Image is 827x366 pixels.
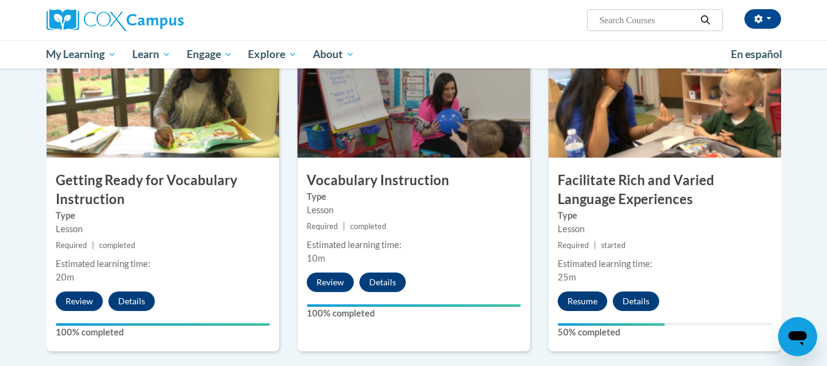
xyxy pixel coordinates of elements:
[47,9,279,31] a: Cox Campus
[744,9,781,29] button: Account Settings
[696,13,714,27] button: Search
[343,222,345,231] span: |
[47,9,184,31] img: Cox Campus
[56,272,74,282] span: 20m
[179,40,241,68] a: Engage
[558,326,772,339] label: 50% completed
[307,273,354,292] button: Review
[56,326,270,339] label: 100% completed
[124,40,179,68] a: Learn
[731,48,782,60] span: En español
[558,272,576,282] span: 25m
[359,273,406,292] button: Details
[548,35,781,158] img: Course Image
[248,47,297,62] span: Explore
[46,47,116,62] span: My Learning
[297,171,530,190] h3: Vocabulary Instruction
[307,304,521,307] div: Your progress
[240,40,305,68] a: Explore
[297,35,530,158] img: Course Image
[313,47,354,62] span: About
[548,171,781,209] h3: Facilitate Rich and Varied Language Experiences
[350,222,386,231] span: completed
[558,291,607,311] button: Resume
[56,241,87,250] span: Required
[594,241,596,250] span: |
[108,291,155,311] button: Details
[99,241,135,250] span: completed
[47,35,279,158] img: Course Image
[778,317,817,356] iframe: Button to launch messaging window
[56,291,103,311] button: Review
[56,209,270,222] label: Type
[56,222,270,236] div: Lesson
[187,47,233,62] span: Engage
[601,241,626,250] span: started
[307,307,521,320] label: 100% completed
[558,209,772,222] label: Type
[598,13,696,27] input: Search Courses
[307,190,521,203] label: Type
[56,257,270,271] div: Estimated learning time:
[47,171,279,209] h3: Getting Ready for Vocabulary Instruction
[307,253,325,263] span: 10m
[307,222,338,231] span: Required
[92,241,94,250] span: |
[28,40,799,68] div: Main menu
[613,291,659,311] button: Details
[305,40,362,68] a: About
[558,323,665,326] div: Your progress
[132,47,171,62] span: Learn
[558,257,772,271] div: Estimated learning time:
[39,40,125,68] a: My Learning
[56,323,270,326] div: Your progress
[307,238,521,252] div: Estimated learning time:
[307,203,521,217] div: Lesson
[558,222,772,236] div: Lesson
[558,241,589,250] span: Required
[723,42,790,67] a: En español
